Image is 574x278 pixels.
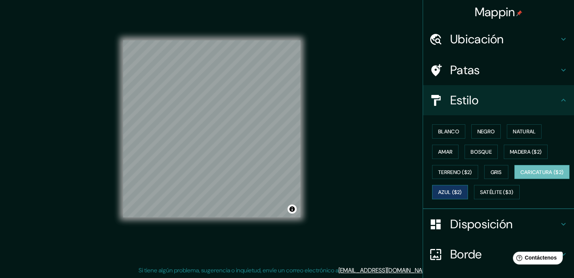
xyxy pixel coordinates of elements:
button: Bosque [465,145,498,159]
font: Si tiene algún problema, sugerencia o inquietud, envíe un correo electrónico a [138,266,339,274]
font: Blanco [438,128,459,135]
button: Activar o desactivar atribución [288,205,297,214]
button: Blanco [432,124,465,139]
font: Mappin [475,4,515,20]
font: Caricatura ($2) [520,169,564,176]
button: Amar [432,145,459,159]
font: Natural [513,128,536,135]
font: Azul ($2) [438,189,462,196]
button: Azul ($2) [432,185,468,199]
font: Amar [438,148,452,155]
font: Patas [450,62,480,78]
font: Borde [450,246,482,262]
div: Estilo [423,85,574,115]
button: Satélite ($3) [474,185,520,199]
font: Satélite ($3) [480,189,514,196]
font: Gris [491,169,502,176]
canvas: Mapa [123,40,300,217]
font: Disposición [450,216,512,232]
iframe: Lanzador de widgets de ayuda [507,249,566,270]
button: Negro [471,124,501,139]
img: pin-icon.png [516,10,522,16]
button: Caricatura ($2) [514,165,570,179]
button: Madera ($2) [504,145,548,159]
font: Ubicación [450,31,504,47]
div: Borde [423,239,574,269]
div: Disposición [423,209,574,239]
a: [EMAIL_ADDRESS][DOMAIN_NAME] [339,266,432,274]
button: Terreno ($2) [432,165,478,179]
div: Patas [423,55,574,85]
font: Estilo [450,92,479,108]
font: Terreno ($2) [438,169,472,176]
button: Gris [484,165,508,179]
font: Bosque [471,148,492,155]
button: Natural [507,124,542,139]
font: Negro [477,128,495,135]
div: Ubicación [423,24,574,54]
font: Madera ($2) [510,148,542,155]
